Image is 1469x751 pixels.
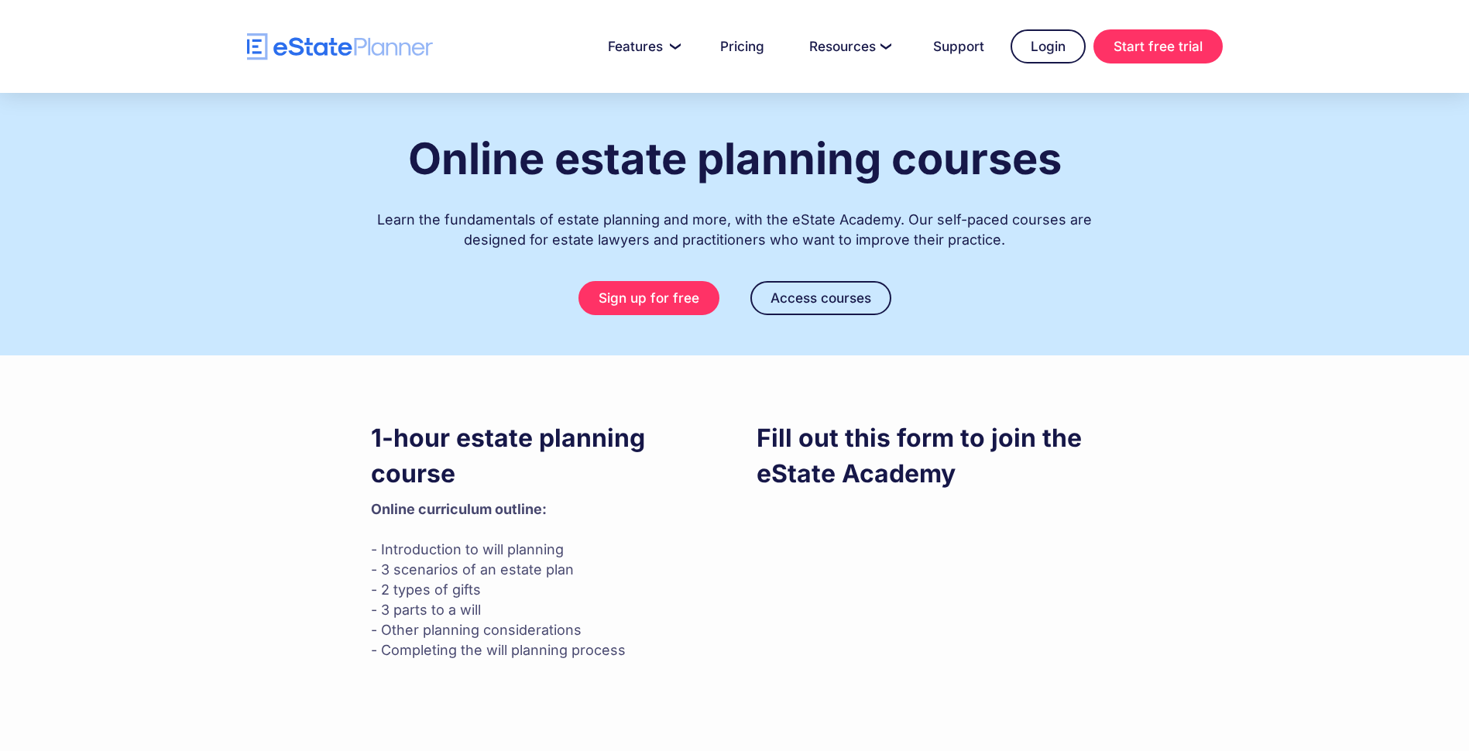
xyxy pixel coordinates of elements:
[915,31,1003,62] a: Support
[1011,29,1086,63] a: Login
[589,31,694,62] a: Features
[1093,29,1223,63] a: Start free trial
[578,281,719,315] a: Sign up for free
[371,499,713,660] p: - Introduction to will planning - 3 scenarios of an estate plan - 2 types of gifts - 3 parts to a...
[408,135,1062,183] h1: Online estate planning courses
[702,31,783,62] a: Pricing
[791,31,907,62] a: Resources
[247,33,433,60] a: home
[750,281,891,315] a: Access courses
[371,194,1099,250] div: Learn the fundamentals of estate planning and more, with the eState Academy. Our self-paced cours...
[371,501,547,517] strong: Online curriculum outline: ‍
[757,420,1099,492] h3: Fill out this form to join the eState Academy
[371,420,713,492] h3: 1-hour estate planning course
